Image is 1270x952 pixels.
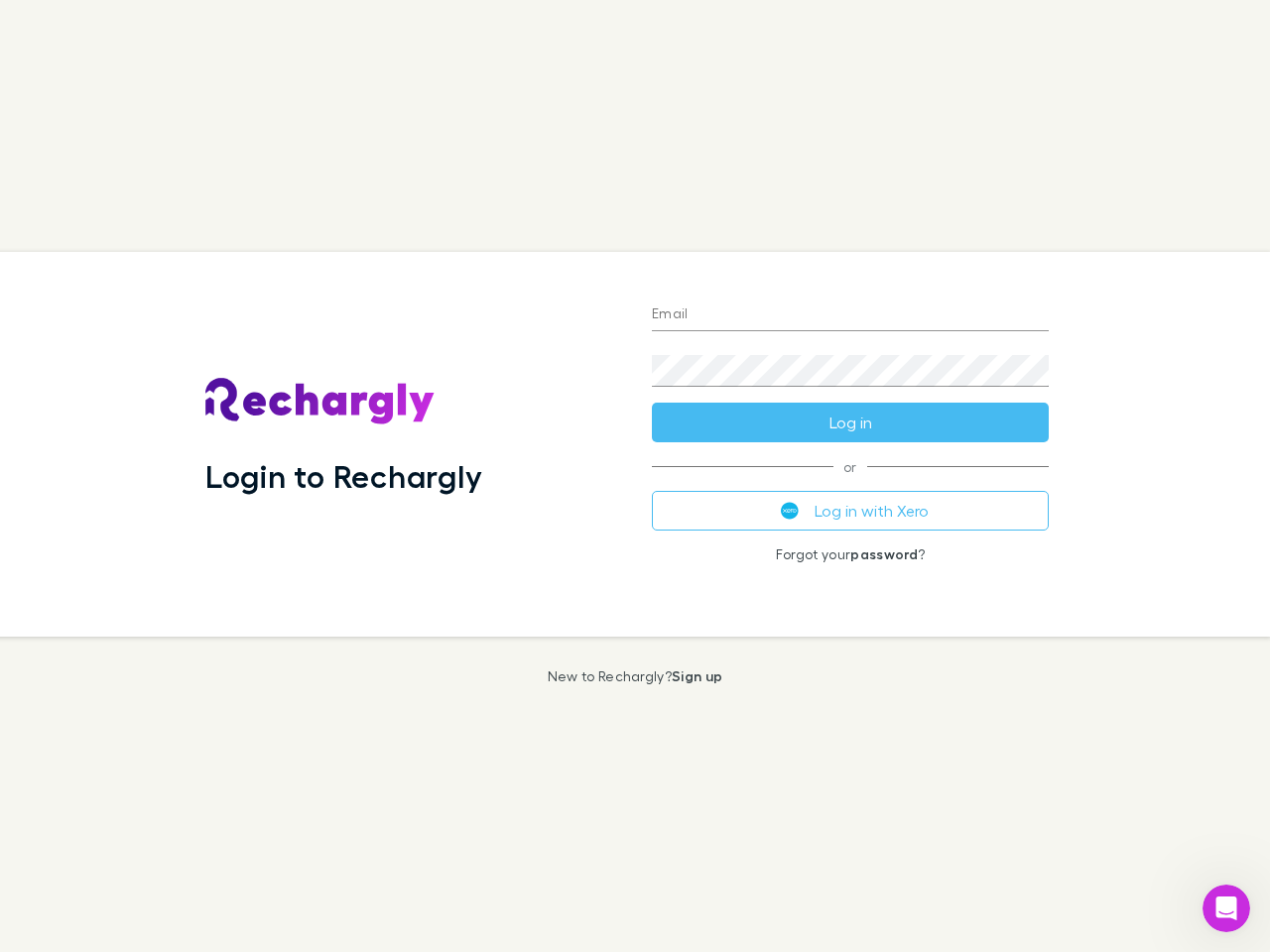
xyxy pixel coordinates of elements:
a: Sign up [672,667,722,684]
p: Forgot your ? [652,546,1049,562]
img: Xero's logo [781,502,799,520]
iframe: Intercom live chat [1203,885,1250,932]
a: password [850,545,918,562]
button: Log in [652,403,1049,442]
button: Log in with Xero [652,491,1049,531]
p: New to Rechargly? [548,668,723,684]
h1: Login to Rechargly [205,457,482,495]
span: or [652,466,1049,467]
img: Rechargly's Logo [205,378,436,425]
